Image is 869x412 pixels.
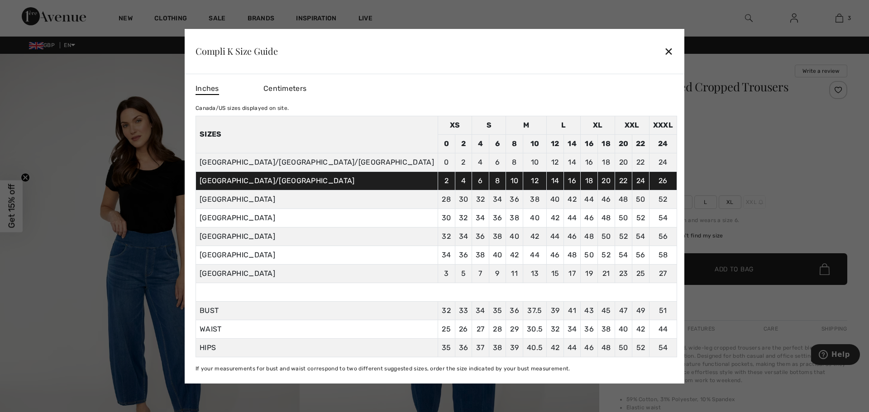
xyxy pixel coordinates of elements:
div: Compli K Size Guide [196,47,278,56]
td: [GEOGRAPHIC_DATA] [196,227,438,246]
span: 32 [551,325,560,333]
td: 34 [438,246,455,264]
td: 27 [649,264,677,283]
div: If your measurements for bust and waist correspond to two different suggested sizes, order the si... [196,365,677,373]
td: 34 [489,190,506,208]
td: 56 [632,246,649,264]
span: 43 [584,306,594,315]
td: 52 [649,190,677,208]
td: 14 [563,134,581,153]
td: 20 [597,171,615,190]
td: 46 [563,227,581,246]
span: 28 [493,325,502,333]
td: 12 [523,171,546,190]
td: 3 [438,264,455,283]
td: 14 [563,153,581,171]
td: 6 [489,134,506,153]
td: 16 [581,153,598,171]
td: 24 [649,153,677,171]
td: 25 [632,264,649,283]
td: 48 [615,190,632,208]
td: 20 [615,134,632,153]
span: 36 [584,325,594,333]
td: XXXL [649,116,677,134]
span: 34 [476,306,485,315]
td: 17 [563,264,581,283]
span: 42 [636,325,645,333]
td: 28 [438,190,455,208]
td: 12 [547,134,564,153]
td: 44 [547,227,564,246]
td: 4 [472,153,489,171]
span: 48 [602,343,611,352]
span: 37.5 [527,306,542,315]
td: 38 [506,208,523,227]
span: 32 [442,306,451,315]
td: 52 [632,208,649,227]
td: 16 [563,171,581,190]
td: 24 [632,171,649,190]
td: 36 [489,208,506,227]
span: Inches [196,83,219,95]
td: 42 [506,246,523,264]
td: 0 [438,153,455,171]
td: 32 [455,208,472,227]
td: 4 [472,134,489,153]
td: [GEOGRAPHIC_DATA]/[GEOGRAPHIC_DATA] [196,171,438,190]
td: BUST [196,301,438,320]
span: 50 [619,343,628,352]
td: 42 [547,208,564,227]
td: 8 [489,171,506,190]
td: 22 [632,153,649,171]
td: 42 [563,190,581,208]
td: 6 [472,171,489,190]
td: 52 [615,227,632,246]
td: 44 [523,246,546,264]
span: 33 [459,306,468,315]
td: 0 [438,134,455,153]
span: 46 [584,343,594,352]
td: 40 [489,246,506,264]
td: 6 [489,153,506,171]
td: 2 [455,153,472,171]
td: [GEOGRAPHIC_DATA] [196,208,438,227]
div: Canada/US sizes displayed on site. [196,104,677,112]
span: Help [20,6,39,14]
td: 36 [455,246,472,264]
td: 50 [597,227,615,246]
td: [GEOGRAPHIC_DATA]/[GEOGRAPHIC_DATA]/[GEOGRAPHIC_DATA] [196,153,438,171]
td: 38 [523,190,546,208]
td: 44 [563,208,581,227]
td: 15 [547,264,564,283]
td: [GEOGRAPHIC_DATA] [196,246,438,264]
td: 18 [581,171,598,190]
td: XL [581,116,615,134]
td: 38 [489,227,506,246]
td: 16 [581,134,598,153]
td: 44 [581,190,598,208]
td: 48 [597,208,615,227]
td: 48 [581,227,598,246]
td: 11 [506,264,523,283]
td: 26 [649,171,677,190]
td: XS [438,116,472,134]
td: 36 [472,227,489,246]
td: 21 [597,264,615,283]
span: 36 [510,306,519,315]
span: 39 [510,343,519,352]
td: 40 [523,208,546,227]
span: 47 [619,306,628,315]
span: 40.5 [527,343,543,352]
span: 44 [568,343,577,352]
td: 36 [506,190,523,208]
span: 44 [659,325,668,333]
span: 38 [602,325,611,333]
td: 8 [506,153,523,171]
td: 48 [563,246,581,264]
span: 37 [476,343,485,352]
td: 56 [649,227,677,246]
td: 10 [523,134,546,153]
td: 5 [455,264,472,283]
td: 42 [523,227,546,246]
td: 34 [472,208,489,227]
